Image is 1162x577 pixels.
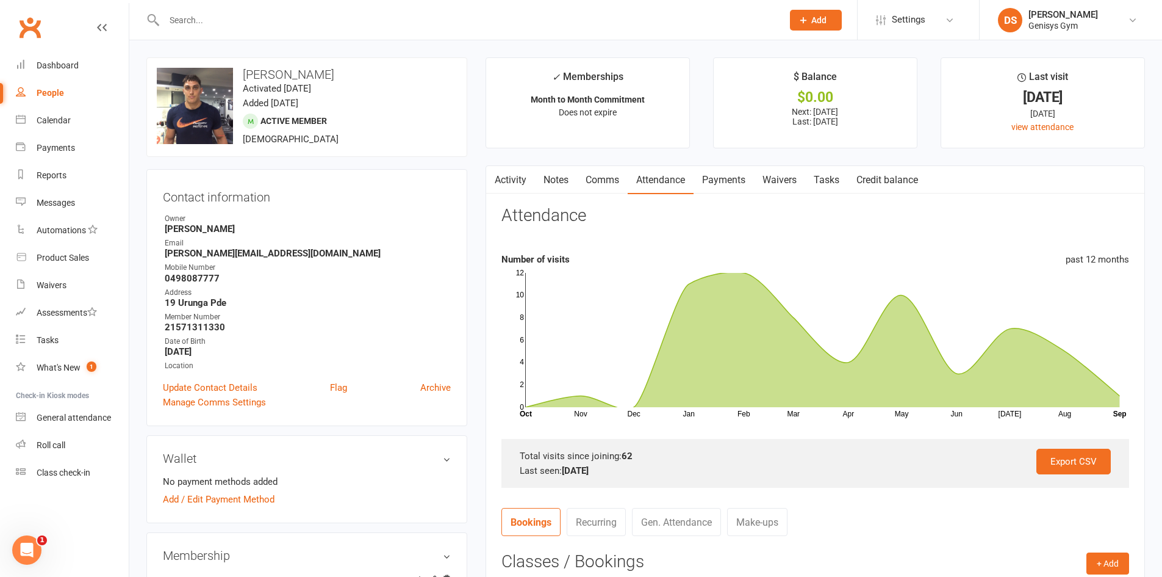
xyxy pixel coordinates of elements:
strong: Number of visits [501,254,570,265]
strong: Month to Month Commitment [531,95,645,104]
a: Bookings [501,508,561,536]
a: Calendar [16,107,129,134]
div: Assessments [37,308,97,318]
strong: [PERSON_NAME][EMAIL_ADDRESS][DOMAIN_NAME] [165,248,451,259]
a: General attendance kiosk mode [16,404,129,432]
div: [PERSON_NAME] [1028,9,1098,20]
iframe: Intercom live chat [12,535,41,565]
div: Owner [165,213,451,225]
span: Add [811,15,827,25]
div: Payments [37,143,75,153]
div: $0.00 [725,91,906,104]
div: What's New [37,363,81,372]
a: Gen. Attendance [632,508,721,536]
div: Member Number [165,311,451,323]
h3: Membership [163,549,451,562]
div: Location [165,360,451,372]
a: Archive [420,380,451,395]
strong: [PERSON_NAME] [165,223,451,234]
div: Last seen: [520,463,1111,478]
a: Automations [16,217,129,244]
h3: Classes / Bookings [501,553,1129,572]
a: Payments [694,166,754,194]
div: Tasks [37,335,59,345]
div: People [37,88,64,98]
strong: 0498087777 [165,273,451,284]
a: Attendance [628,166,694,194]
a: Comms [577,166,628,194]
button: + Add [1086,553,1129,575]
div: Memberships [552,69,623,92]
h3: Contact information [163,186,451,204]
strong: 19 Urunga Pde [165,297,451,308]
a: Dashboard [16,52,129,79]
div: Messages [37,198,75,208]
span: Settings [892,6,925,34]
a: Clubworx [15,12,45,43]
strong: [DATE] [165,346,451,357]
img: image1736315216.png [157,68,233,144]
div: Dashboard [37,60,79,70]
div: Calendar [37,115,71,125]
li: No payment methods added [163,474,451,489]
div: $ Balance [794,69,837,91]
h3: Attendance [501,206,586,225]
span: 1 [87,361,96,372]
a: Flag [330,380,347,395]
div: Date of Birth [165,336,451,347]
strong: 62 [622,451,633,462]
div: [DATE] [952,107,1133,120]
a: Waivers [754,166,805,194]
a: Manage Comms Settings [163,395,266,410]
a: Notes [535,166,577,194]
time: Activated [DATE] [243,83,311,94]
div: Address [165,287,451,299]
a: Export CSV [1036,449,1111,474]
div: Class check-in [37,468,90,477]
div: Product Sales [37,253,89,263]
a: Class kiosk mode [16,459,129,487]
div: Reports [37,170,66,180]
div: General attendance [37,413,111,423]
a: Update Contact Details [163,380,257,395]
a: Assessments [16,299,129,327]
a: Waivers [16,272,129,299]
div: Last visit [1017,69,1068,91]
strong: [DATE] [562,465,589,476]
a: Reports [16,162,129,189]
a: Tasks [16,327,129,354]
div: Waivers [37,280,66,290]
a: Product Sales [16,244,129,272]
a: Make-ups [727,508,787,536]
span: Active member [260,116,327,126]
a: Payments [16,134,129,162]
a: Activity [486,166,535,194]
span: Does not expire [559,107,617,117]
button: Add [790,10,842,31]
h3: Wallet [163,452,451,465]
a: view attendance [1011,122,1074,132]
div: Total visits since joining: [520,449,1111,463]
p: Next: [DATE] Last: [DATE] [725,107,906,126]
span: 1 [37,535,47,545]
a: People [16,79,129,107]
input: Search... [160,12,774,29]
div: Email [165,238,451,249]
a: Messages [16,189,129,217]
div: DS [998,8,1022,32]
a: Roll call [16,432,129,459]
span: [DEMOGRAPHIC_DATA] [243,134,339,145]
strong: 21571311330 [165,322,451,333]
time: Added [DATE] [243,98,298,109]
div: Mobile Number [165,262,451,274]
div: past 12 months [1066,252,1129,267]
a: What's New1 [16,354,129,382]
div: Genisys Gym [1028,20,1098,31]
a: Credit balance [848,166,927,194]
h3: [PERSON_NAME] [157,68,457,81]
div: [DATE] [952,91,1133,104]
a: Recurring [567,508,626,536]
div: Roll call [37,440,65,450]
i: ✓ [552,71,560,83]
a: Tasks [805,166,848,194]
